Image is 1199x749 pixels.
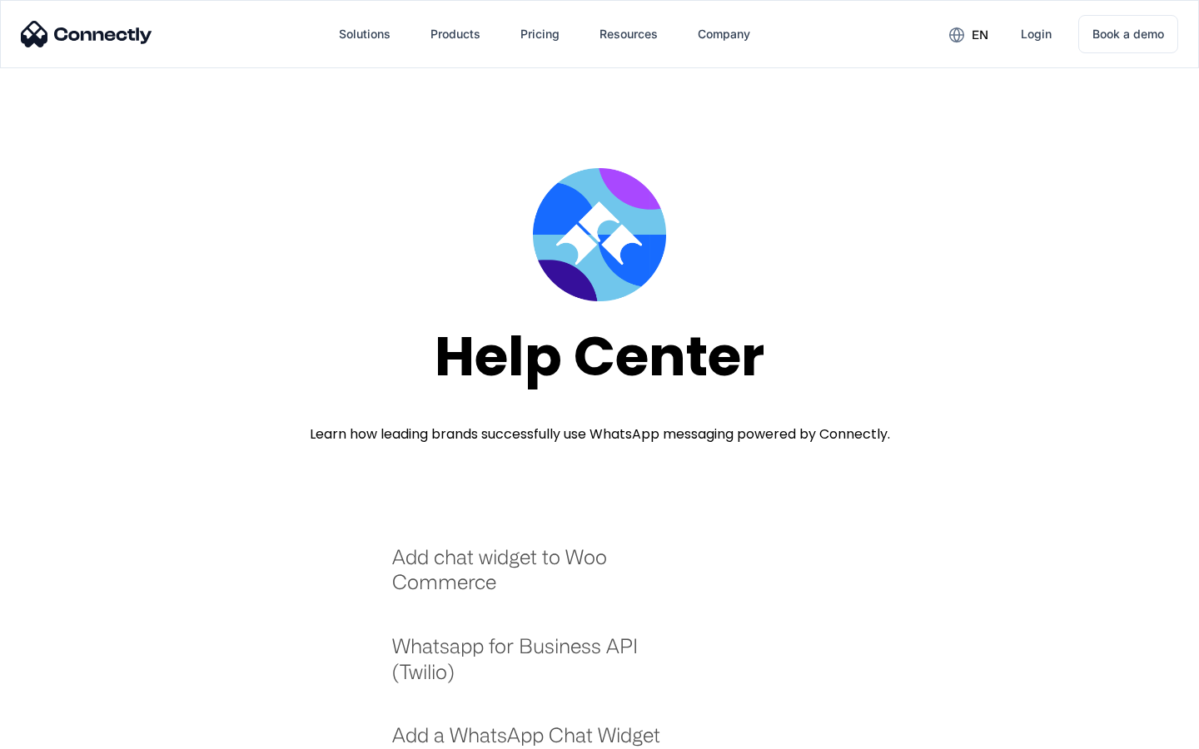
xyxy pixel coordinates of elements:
[1021,22,1052,46] div: Login
[21,21,152,47] img: Connectly Logo
[972,23,988,47] div: en
[33,720,100,743] ul: Language list
[310,424,890,444] div: Learn how leading brands successfully use WhatsApp messaging powered by Connectly.
[698,22,750,46] div: Company
[520,22,560,46] div: Pricing
[339,22,391,46] div: Solutions
[1007,14,1065,54] a: Login
[1078,15,1178,53] a: Book a demo
[435,326,764,387] div: Help Center
[392,544,683,612] a: Add chat widget to Woo Commerce
[392,633,683,701] a: Whatsapp for Business API (Twilio)
[17,720,100,743] aside: Language selected: English
[599,22,658,46] div: Resources
[507,14,573,54] a: Pricing
[430,22,480,46] div: Products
